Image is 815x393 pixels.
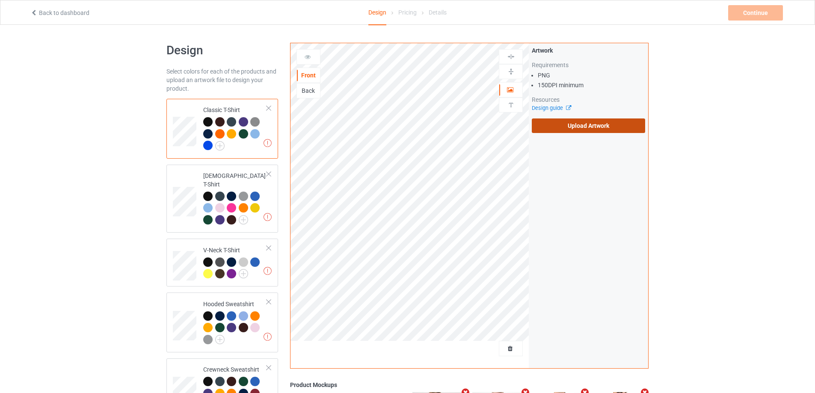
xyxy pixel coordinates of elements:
div: Pricing [398,0,417,24]
div: V-Neck T-Shirt [166,239,278,287]
img: exclamation icon [264,333,272,341]
div: Back [297,86,320,95]
img: svg%3E%0A [507,68,515,76]
label: Upload Artwork [532,118,645,133]
a: Back to dashboard [30,9,89,16]
img: svg+xml;base64,PD94bWwgdmVyc2lvbj0iMS4wIiBlbmNvZGluZz0iVVRGLTgiPz4KPHN2ZyB3aWR0aD0iMjJweCIgaGVpZ2... [239,215,248,225]
img: svg%3E%0A [507,53,515,61]
div: Hooded Sweatshirt [203,300,267,344]
div: Requirements [532,61,645,69]
div: Classic T-Shirt [203,106,267,150]
div: Resources [532,95,645,104]
li: PNG [538,71,645,80]
div: Design [368,0,386,25]
div: Hooded Sweatshirt [166,293,278,352]
div: Product Mockups [290,381,649,389]
div: Front [297,71,320,80]
a: Design guide [532,105,571,111]
img: heather_texture.png [250,117,260,127]
div: [DEMOGRAPHIC_DATA] T-Shirt [203,171,267,224]
img: exclamation icon [264,267,272,275]
img: svg%3E%0A [507,101,515,109]
img: svg+xml;base64,PD94bWwgdmVyc2lvbj0iMS4wIiBlbmNvZGluZz0iVVRGLTgiPz4KPHN2ZyB3aWR0aD0iMjJweCIgaGVpZ2... [215,141,225,151]
img: svg+xml;base64,PD94bWwgdmVyc2lvbj0iMS4wIiBlbmNvZGluZz0iVVRGLTgiPz4KPHN2ZyB3aWR0aD0iMjJweCIgaGVpZ2... [239,269,248,278]
div: [DEMOGRAPHIC_DATA] T-Shirt [166,165,278,233]
div: Select colors for each of the products and upload an artwork file to design your product. [166,67,278,93]
li: 150 DPI minimum [538,81,645,89]
div: Artwork [532,46,645,55]
img: svg+xml;base64,PD94bWwgdmVyc2lvbj0iMS4wIiBlbmNvZGluZz0iVVRGLTgiPz4KPHN2ZyB3aWR0aD0iMjJweCIgaGVpZ2... [215,335,225,344]
div: Details [429,0,447,24]
img: exclamation icon [264,213,272,221]
img: exclamation icon [264,139,272,147]
div: Classic T-Shirt [166,99,278,159]
div: V-Neck T-Shirt [203,246,267,278]
h1: Design [166,43,278,58]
